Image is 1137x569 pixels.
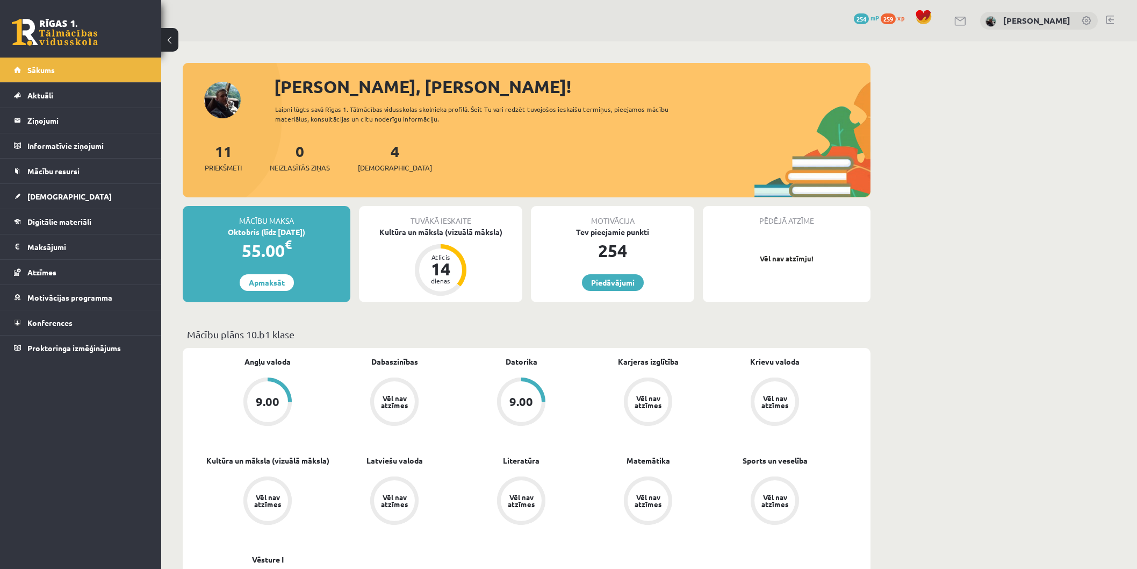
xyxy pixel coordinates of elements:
a: Sākums [14,58,148,82]
div: Kultūra un māksla (vizuālā māksla) [359,226,522,238]
div: 9.00 [509,396,533,408]
a: Matemātika [627,455,670,466]
div: Mācību maksa [183,206,350,226]
div: 14 [424,260,457,278]
span: Atzīmes [27,267,56,277]
a: Piedāvājumi [582,274,644,291]
div: dienas [424,278,457,284]
a: 11Priekšmeti [205,141,242,173]
span: Motivācijas programma [27,293,112,302]
div: Vēl nav atzīmes [506,494,536,508]
a: Maksājumi [14,234,148,259]
a: Datorika [506,356,537,367]
legend: Maksājumi [27,234,148,259]
a: [PERSON_NAME] [1003,15,1070,26]
div: Vēl nav atzīmes [760,395,790,409]
div: Motivācija [531,206,694,226]
div: 9.00 [256,396,279,408]
div: Oktobris (līdz [DATE]) [183,226,350,238]
div: Tuvākā ieskaite [359,206,522,226]
span: 259 [881,13,896,24]
p: Vēl nav atzīmju! [708,253,865,264]
div: Vēl nav atzīmes [760,494,790,508]
span: Sākums [27,65,55,75]
a: Kultūra un māksla (vizuālā māksla) [206,455,329,466]
div: Vēl nav atzīmes [633,494,663,508]
span: Priekšmeti [205,162,242,173]
div: Pēdējā atzīme [703,206,870,226]
div: 55.00 [183,238,350,264]
div: Atlicis [424,254,457,260]
a: Ziņojumi [14,108,148,133]
a: Informatīvie ziņojumi [14,133,148,158]
span: Konferences [27,318,73,328]
span: [DEMOGRAPHIC_DATA] [27,191,112,201]
div: Tev pieejamie punkti [531,226,694,238]
a: Vēl nav atzīmes [458,476,585,527]
a: Sports un veselība [743,455,808,466]
a: Literatūra [503,455,539,466]
span: 254 [854,13,869,24]
div: 254 [531,238,694,264]
div: Vēl nav atzīmes [379,494,409,508]
span: Digitālie materiāli [27,217,91,226]
a: 9.00 [458,378,585,428]
a: Vēl nav atzīmes [711,476,838,527]
a: 0Neizlasītās ziņas [270,141,330,173]
a: Atzīmes [14,260,148,284]
a: 4[DEMOGRAPHIC_DATA] [358,141,432,173]
span: Aktuāli [27,90,53,100]
a: Rīgas 1. Tālmācības vidusskola [12,19,98,46]
a: Aktuāli [14,83,148,108]
a: Vēl nav atzīmes [585,476,711,527]
span: xp [897,13,904,22]
span: Neizlasītās ziņas [270,162,330,173]
a: Mācību resursi [14,159,148,183]
a: Karjeras izglītība [618,356,679,367]
a: Vēl nav atzīmes [331,378,458,428]
div: [PERSON_NAME], [PERSON_NAME]! [274,74,870,99]
a: Vēl nav atzīmes [711,378,838,428]
a: 254 mP [854,13,879,22]
a: Vēl nav atzīmes [585,378,711,428]
a: Krievu valoda [750,356,800,367]
a: Angļu valoda [244,356,291,367]
a: Vēl nav atzīmes [331,476,458,527]
a: 259 xp [881,13,910,22]
span: [DEMOGRAPHIC_DATA] [358,162,432,173]
a: Vēl nav atzīmes [204,476,331,527]
legend: Ziņojumi [27,108,148,133]
a: Apmaksāt [240,274,294,291]
a: Konferences [14,310,148,335]
div: Vēl nav atzīmes [633,395,663,409]
div: Vēl nav atzīmes [253,494,283,508]
span: Mācību resursi [27,166,80,176]
span: € [285,237,292,252]
div: Laipni lūgts savā Rīgas 1. Tālmācības vidusskolas skolnieka profilā. Šeit Tu vari redzēt tuvojošo... [275,104,688,124]
a: Dabaszinības [371,356,418,367]
a: Motivācijas programma [14,285,148,310]
img: Mihails Cingels [985,16,996,27]
a: 9.00 [204,378,331,428]
div: Vēl nav atzīmes [379,395,409,409]
span: mP [870,13,879,22]
p: Mācību plāns 10.b1 klase [187,327,866,342]
span: Proktoringa izmēģinājums [27,343,121,353]
legend: Informatīvie ziņojumi [27,133,148,158]
a: Digitālie materiāli [14,209,148,234]
a: Latviešu valoda [366,455,423,466]
a: Kultūra un māksla (vizuālā māksla) Atlicis 14 dienas [359,226,522,297]
a: Proktoringa izmēģinājums [14,336,148,360]
a: Vēsture I [252,554,284,565]
a: [DEMOGRAPHIC_DATA] [14,184,148,209]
